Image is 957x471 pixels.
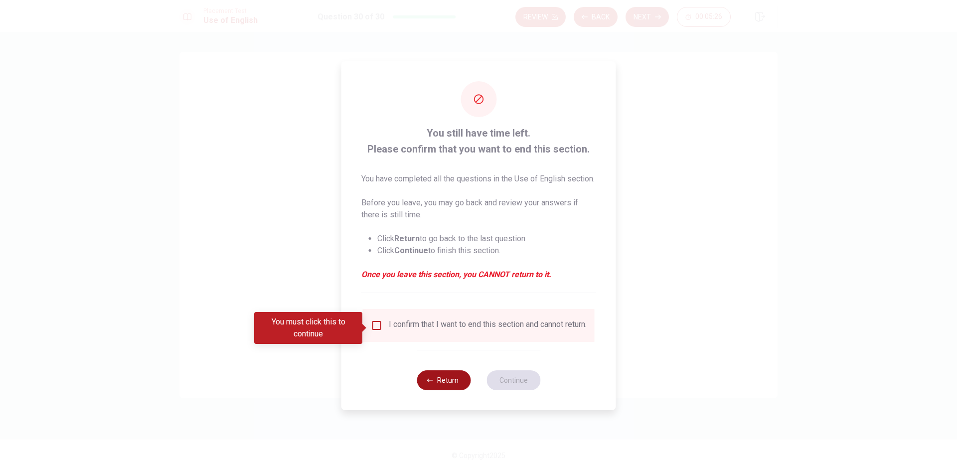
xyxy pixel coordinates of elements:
div: You must click this to continue [254,312,362,344]
li: Click to finish this section. [377,245,596,257]
p: Before you leave, you may go back and review your answers if there is still time. [361,197,596,221]
strong: Continue [394,246,428,255]
em: Once you leave this section, you CANNOT return to it. [361,269,596,281]
button: Return [417,370,471,390]
li: Click to go back to the last question [377,233,596,245]
span: You still have time left. Please confirm that you want to end this section. [361,125,596,157]
strong: Return [394,234,420,243]
div: I confirm that I want to end this section and cannot return. [389,319,587,331]
p: You have completed all the questions in the Use of English section. [361,173,596,185]
span: You must click this to continue [371,319,383,331]
button: Continue [486,370,540,390]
